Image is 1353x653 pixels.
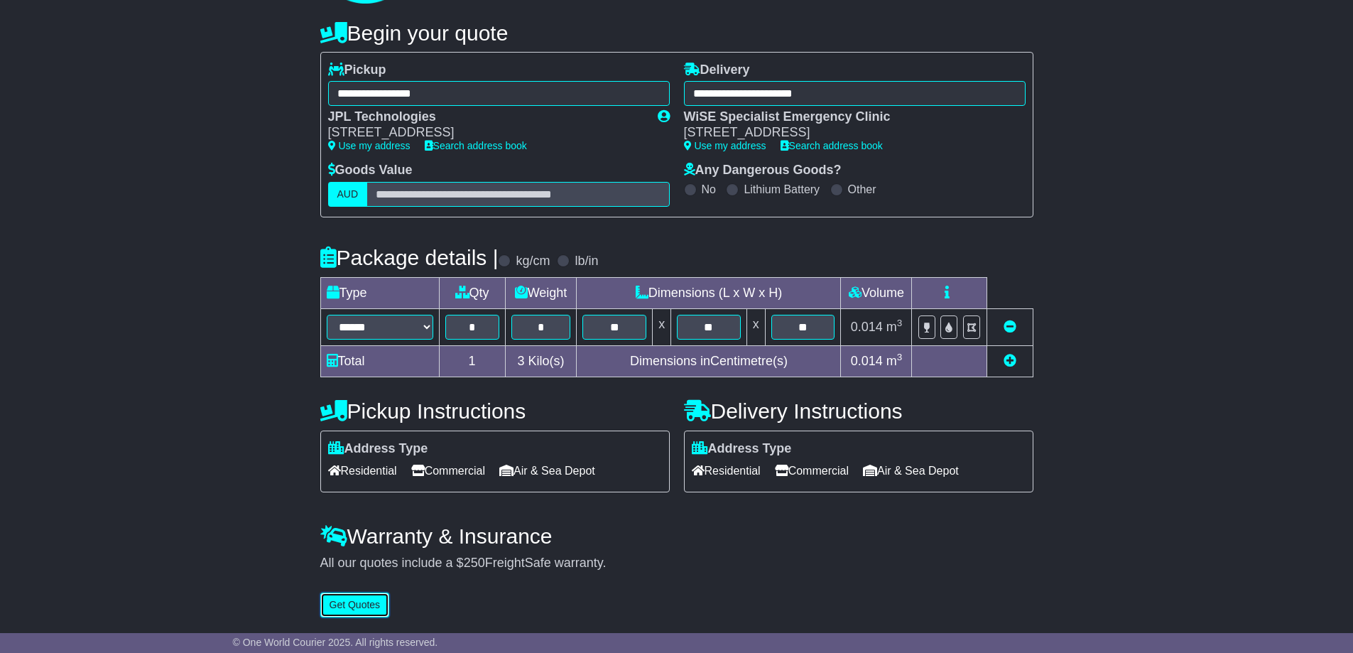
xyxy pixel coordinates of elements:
[684,63,750,78] label: Delivery
[841,277,912,308] td: Volume
[851,320,883,334] span: 0.014
[848,183,876,196] label: Other
[328,140,411,151] a: Use my address
[886,320,903,334] span: m
[328,163,413,178] label: Goods Value
[505,277,577,308] td: Weight
[328,182,368,207] label: AUD
[233,637,438,648] span: © One World Courier 2025. All rights reserved.
[684,125,1011,141] div: [STREET_ADDRESS]
[320,524,1033,548] h4: Warranty & Insurance
[328,109,643,125] div: JPL Technologies
[439,277,505,308] td: Qty
[851,354,883,368] span: 0.014
[411,460,485,482] span: Commercial
[425,140,527,151] a: Search address book
[320,399,670,423] h4: Pickup Instructions
[320,246,499,269] h4: Package details |
[320,556,1033,571] div: All our quotes include a $ FreightSafe warranty.
[692,441,792,457] label: Address Type
[516,254,550,269] label: kg/cm
[1004,320,1016,334] a: Remove this item
[746,308,765,345] td: x
[517,354,524,368] span: 3
[684,399,1033,423] h4: Delivery Instructions
[897,318,903,328] sup: 3
[863,460,959,482] span: Air & Sea Depot
[692,460,761,482] span: Residential
[744,183,820,196] label: Lithium Battery
[653,308,671,345] td: x
[684,109,1011,125] div: WiSE Specialist Emergency Clinic
[886,354,903,368] span: m
[439,345,505,377] td: 1
[320,593,390,617] button: Get Quotes
[320,277,439,308] td: Type
[577,277,841,308] td: Dimensions (L x W x H)
[1004,354,1016,368] a: Add new item
[499,460,595,482] span: Air & Sea Depot
[320,345,439,377] td: Total
[320,21,1033,45] h4: Begin your quote
[684,163,842,178] label: Any Dangerous Goods?
[684,140,766,151] a: Use my address
[328,125,643,141] div: [STREET_ADDRESS]
[328,63,386,78] label: Pickup
[775,460,849,482] span: Commercial
[328,441,428,457] label: Address Type
[781,140,883,151] a: Search address book
[897,352,903,362] sup: 3
[505,345,577,377] td: Kilo(s)
[328,460,397,482] span: Residential
[702,183,716,196] label: No
[464,556,485,570] span: 250
[577,345,841,377] td: Dimensions in Centimetre(s)
[575,254,598,269] label: lb/in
